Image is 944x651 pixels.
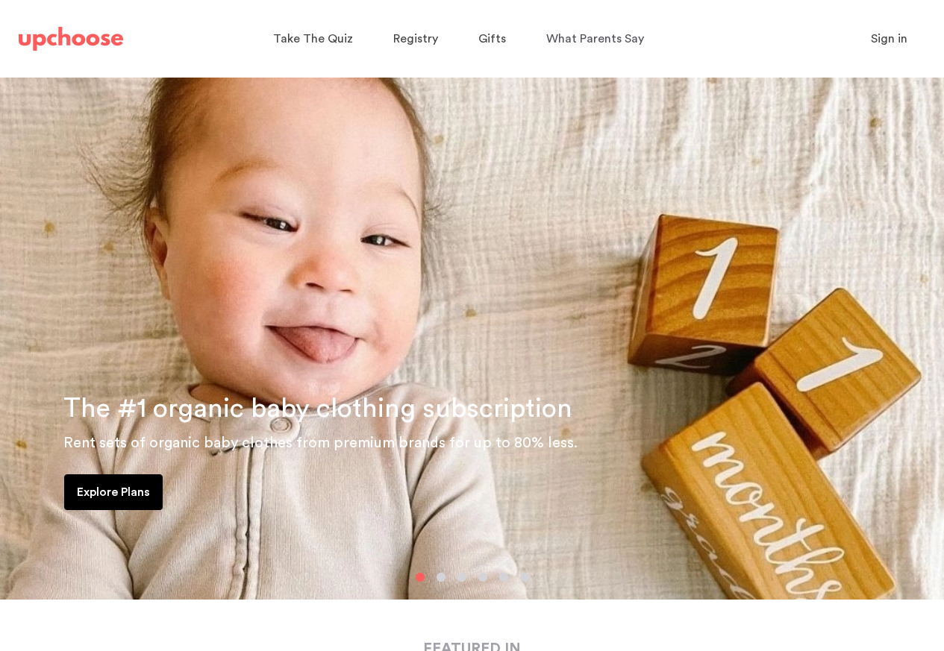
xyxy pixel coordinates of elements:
[478,25,510,54] a: Gifts
[63,395,572,422] span: The #1 organic baby clothing subscription
[19,24,123,54] a: UpChoose
[273,25,357,54] a: Take The Quiz
[393,25,443,54] a: Registry
[63,431,926,455] p: Rent sets of organic baby clothes from premium brands for up to 80% less.
[64,474,163,510] a: Explore Plans
[546,33,644,45] span: What Parents Say
[273,33,353,45] span: Take The Quiz
[393,33,438,45] span: Registry
[77,483,150,501] p: Explore Plans
[546,25,648,54] a: What Parents Say
[852,24,926,54] button: Sign in
[19,27,123,51] img: UpChoose
[871,33,907,45] span: Sign in
[478,33,506,45] span: Gifts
